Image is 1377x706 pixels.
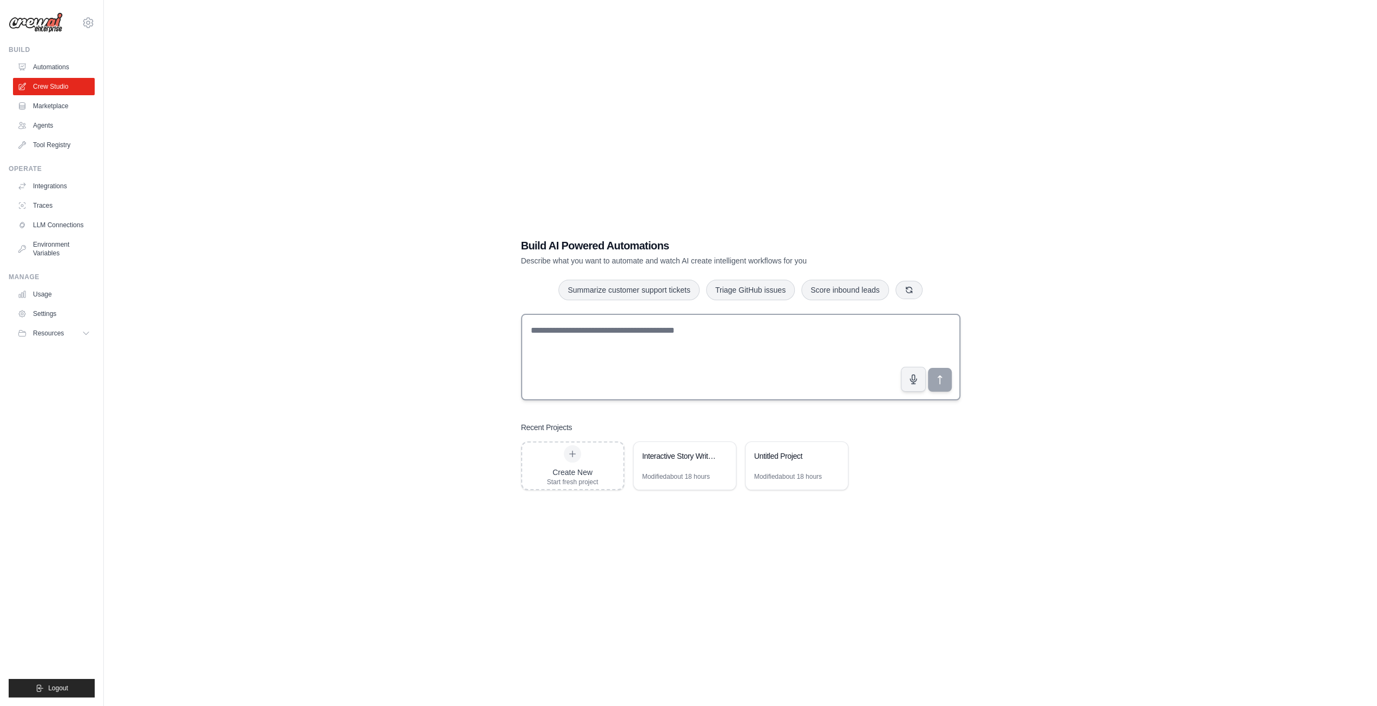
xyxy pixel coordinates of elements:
[13,78,95,95] a: Crew Studio
[13,216,95,234] a: LLM Connections
[9,679,95,697] button: Logout
[521,255,885,266] p: Describe what you want to automate and watch AI create intelligent workflows for you
[521,238,885,253] h1: Build AI Powered Automations
[13,97,95,115] a: Marketplace
[13,197,95,214] a: Traces
[521,422,572,433] h3: Recent Projects
[801,280,889,300] button: Score inbound leads
[33,329,64,338] span: Resources
[1323,654,1377,706] iframe: Chat Widget
[48,684,68,692] span: Logout
[1323,654,1377,706] div: Виджет чата
[895,281,923,299] button: Get new suggestions
[13,286,95,303] a: Usage
[754,451,828,461] div: Untitled Project
[13,305,95,322] a: Settings
[547,478,598,486] div: Start fresh project
[13,136,95,154] a: Tool Registry
[558,280,699,300] button: Summarize customer support tickets
[754,472,822,481] div: Modified about 18 hours
[901,367,926,392] button: Click to speak your automation idea
[9,45,95,54] div: Build
[13,236,95,262] a: Environment Variables
[13,58,95,76] a: Automations
[13,117,95,134] a: Agents
[9,12,63,33] img: Logo
[547,467,598,478] div: Create New
[642,451,716,461] div: Interactive Story Writing System
[642,472,710,481] div: Modified about 18 hours
[9,273,95,281] div: Manage
[9,164,95,173] div: Operate
[13,325,95,342] button: Resources
[706,280,795,300] button: Triage GitHub issues
[13,177,95,195] a: Integrations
